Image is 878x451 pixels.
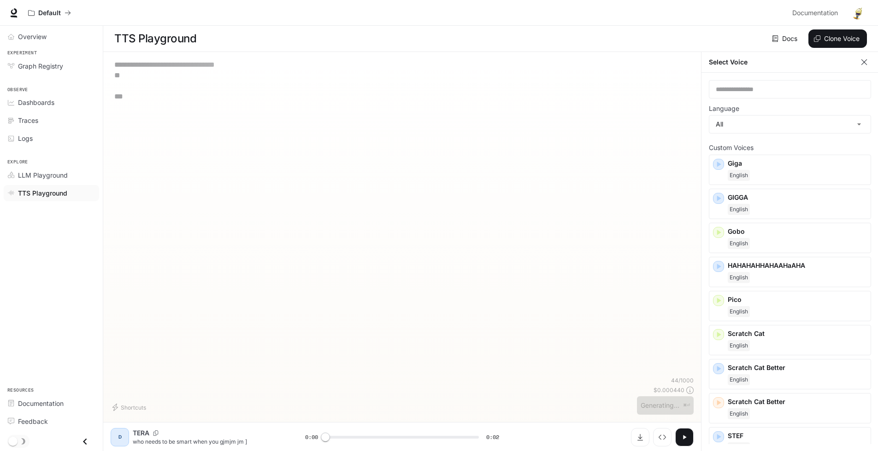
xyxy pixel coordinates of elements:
[18,170,68,180] span: LLM Playground
[18,61,63,71] span: Graph Registry
[728,431,867,440] p: STEF
[18,133,33,143] span: Logs
[631,428,649,446] button: Download audio
[770,29,801,48] a: Docs
[808,29,867,48] button: Clone Voice
[486,433,499,442] span: 0:02
[18,116,38,125] span: Traces
[851,6,864,19] img: User avatar
[4,167,99,183] a: LLM Playground
[4,29,99,45] a: Overview
[728,261,867,270] p: HAHAHAHHAHAAHaAHA
[728,204,750,215] span: English
[18,32,47,41] span: Overview
[789,4,845,22] a: Documentation
[112,430,127,445] div: D
[653,428,672,446] button: Inspect
[4,130,99,146] a: Logs
[133,428,149,438] p: TERA
[728,193,867,202] p: GIGGA
[728,238,750,249] span: English
[305,433,318,442] span: 0:00
[728,272,750,283] span: English
[709,116,871,133] div: All
[654,386,684,394] p: $ 0.000440
[133,438,283,445] p: who needs to be smart when you gjmjm jm ]
[709,145,871,151] p: Custom Voices
[75,432,95,451] button: Close drawer
[8,436,18,446] span: Dark mode toggle
[728,227,867,236] p: Gobo
[4,413,99,429] a: Feedback
[728,363,867,372] p: Scratch Cat Better
[728,374,750,385] span: English
[4,395,99,411] a: Documentation
[4,112,99,128] a: Traces
[671,376,694,384] p: 44 / 1000
[728,408,750,419] span: English
[728,340,750,351] span: English
[18,399,64,408] span: Documentation
[728,306,750,317] span: English
[18,188,67,198] span: TTS Playground
[728,159,867,168] p: Giga
[18,98,54,107] span: Dashboards
[111,400,150,415] button: Shortcuts
[4,185,99,201] a: TTS Playground
[38,9,61,17] p: Default
[4,94,99,110] a: Dashboards
[24,4,75,22] button: All workspaces
[4,58,99,74] a: Graph Registry
[709,105,739,112] p: Language
[849,4,867,22] button: User avatar
[18,416,48,426] span: Feedback
[792,7,838,19] span: Documentation
[114,29,196,48] h1: TTS Playground
[728,295,867,304] p: Pico
[149,430,162,436] button: Copy Voice ID
[728,397,867,406] p: Scratch Cat Better
[728,329,867,338] p: Scratch Cat
[728,170,750,181] span: English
